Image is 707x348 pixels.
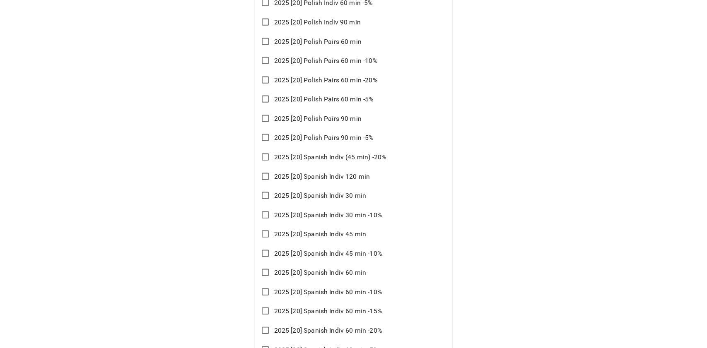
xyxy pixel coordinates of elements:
[274,249,382,259] span: 2025 [20] Spanish Indiv 45 min -10%
[274,152,386,162] span: 2025 [20] Spanish Indiv (45 min) -20%
[274,229,366,239] span: 2025 [20] Spanish Indiv 45 min
[274,172,370,182] span: 2025 [20] Spanish Indiv 120 min
[274,75,377,85] span: 2025 [20] Polish Pairs 60 min -20%
[274,326,382,336] span: 2025 [20] Spanish Indiv 60 min -20%
[274,287,382,297] span: 2025 [20] Spanish Indiv 60 min -10%
[274,17,360,27] span: 2025 [20] Polish Indiv 90 min
[274,133,374,143] span: 2025 [20] Polish Pairs 90 min -5%
[274,210,382,220] span: 2025 [20] Spanish Indiv 30 min -10%
[274,114,361,124] span: 2025 [20] Polish Pairs 90 min
[274,56,377,66] span: 2025 [20] Polish Pairs 60 min -10%
[274,94,374,104] span: 2025 [20] Polish Pairs 60 min -5%
[274,306,382,316] span: 2025 [20] Spanish Indiv 60 min -15%
[274,37,361,47] span: 2025 [20] Polish Pairs 60 min
[274,268,366,278] span: 2025 [20] Spanish Indiv 60 min
[274,191,366,201] span: 2025 [20] Spanish Indiv 30 min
